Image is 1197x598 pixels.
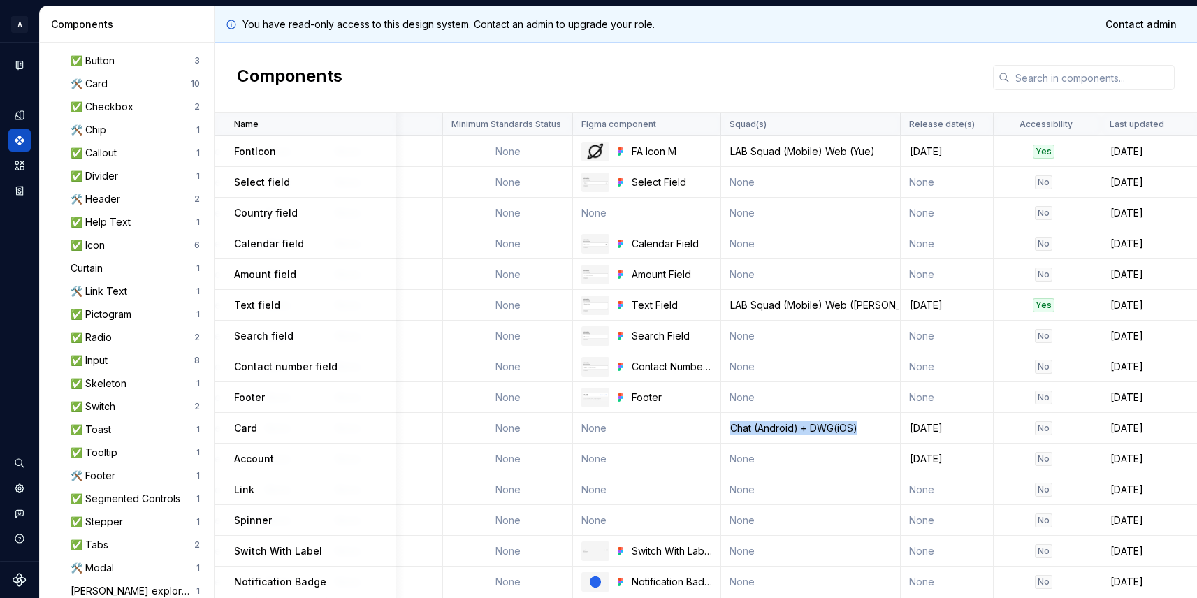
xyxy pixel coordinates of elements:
td: None [443,259,573,290]
img: Contact Number Field [583,362,608,372]
div: 6 [194,240,200,251]
a: ✅ Help Text1 [65,211,205,233]
p: You have read-only access to this design system. Contact an admin to upgrade your role. [242,17,655,31]
div: 1 [196,424,200,435]
div: Search Field [632,329,712,343]
div: ✅ Skeleton [71,377,132,391]
p: Footer [234,391,265,404]
td: None [443,505,573,536]
p: Country field [234,206,298,220]
img: Footer [583,393,608,401]
div: ✅ Icon [71,238,110,252]
svg: Supernova Logo [13,573,27,587]
td: None [443,351,573,382]
div: Select Field [632,175,712,189]
div: No [1035,421,1052,435]
img: Text Field [583,298,608,312]
div: ✅ Input [71,353,113,367]
td: None [901,351,994,382]
p: Amount field [234,268,296,282]
img: Calendar Field [583,239,608,249]
p: Accessibility [1020,119,1073,130]
img: Select Field [583,177,608,187]
div: 2 [194,194,200,205]
a: ✅ Input8 [65,349,205,372]
img: Notification Badge [590,576,601,588]
p: Notification Badge [234,575,326,589]
p: Squad(s) [730,119,767,130]
div: No [1035,360,1052,374]
div: 1 [196,286,200,297]
a: ✅ Icon6 [65,234,205,256]
td: None [443,444,573,474]
a: 🛠️ Link Text1 [65,280,205,302]
div: Text Field [632,298,712,312]
div: ✅ Button [71,54,120,68]
div: No [1035,483,1052,497]
button: A [3,9,36,39]
img: FA Icon M [587,143,604,160]
div: Components [51,17,208,31]
td: None [443,136,573,167]
div: No [1035,544,1052,558]
a: 🛠️ Header2 [65,188,205,210]
a: ✅ Tabs2 [65,534,205,556]
td: None [721,474,901,505]
div: ✅ Pictogram [71,307,137,321]
td: None [573,444,721,474]
img: Switch With Label [583,548,608,554]
a: ✅ Toast1 [65,418,205,441]
a: Storybook stories [8,180,31,202]
td: None [443,321,573,351]
div: Yes [1033,145,1054,159]
div: 1 [196,516,200,527]
td: None [901,536,994,567]
div: No [1035,513,1052,527]
td: None [721,567,901,597]
a: ✅ Stepper1 [65,511,205,533]
div: [PERSON_NAME] exploration [71,584,196,598]
div: No [1035,237,1052,251]
div: 2 [194,401,200,412]
h2: Components [237,65,342,90]
p: Minimum Standards Status [451,119,561,130]
a: ✅ Tooltip1 [65,442,205,464]
p: Name [234,119,259,130]
div: Assets [8,154,31,177]
div: Footer [632,391,712,404]
td: None [443,474,573,505]
p: Card [234,421,257,435]
td: None [721,505,901,536]
td: None [901,198,994,228]
div: 1 [196,447,200,458]
div: 1 [196,217,200,228]
div: 1 [196,470,200,481]
div: 10 [191,78,200,89]
td: None [443,382,573,413]
td: None [573,413,721,444]
div: LAB Squad (Mobile) Web ([PERSON_NAME]) [722,298,899,312]
td: None [901,167,994,198]
td: None [901,228,994,259]
div: 🛠️ Link Text [71,284,133,298]
td: None [443,536,573,567]
a: ✅ Divider1 [65,165,205,187]
a: Components [8,129,31,152]
a: 🛠️ Modal1 [65,557,205,579]
a: ✅ Callout1 [65,142,205,164]
td: None [901,259,994,290]
div: 1 [196,493,200,504]
div: 🛠️ Footer [71,469,121,483]
div: 1 [196,147,200,159]
a: Curtain1 [65,257,205,279]
img: Search Field [583,331,608,341]
div: ✅ Switch [71,400,121,414]
a: ✅ Pictogram1 [65,303,205,326]
a: Settings [8,477,31,499]
div: 2 [194,101,200,112]
div: ✅ Checkbox [71,100,139,114]
input: Search in components... [1010,65,1175,90]
td: None [443,228,573,259]
p: Account [234,452,274,466]
td: None [721,382,901,413]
